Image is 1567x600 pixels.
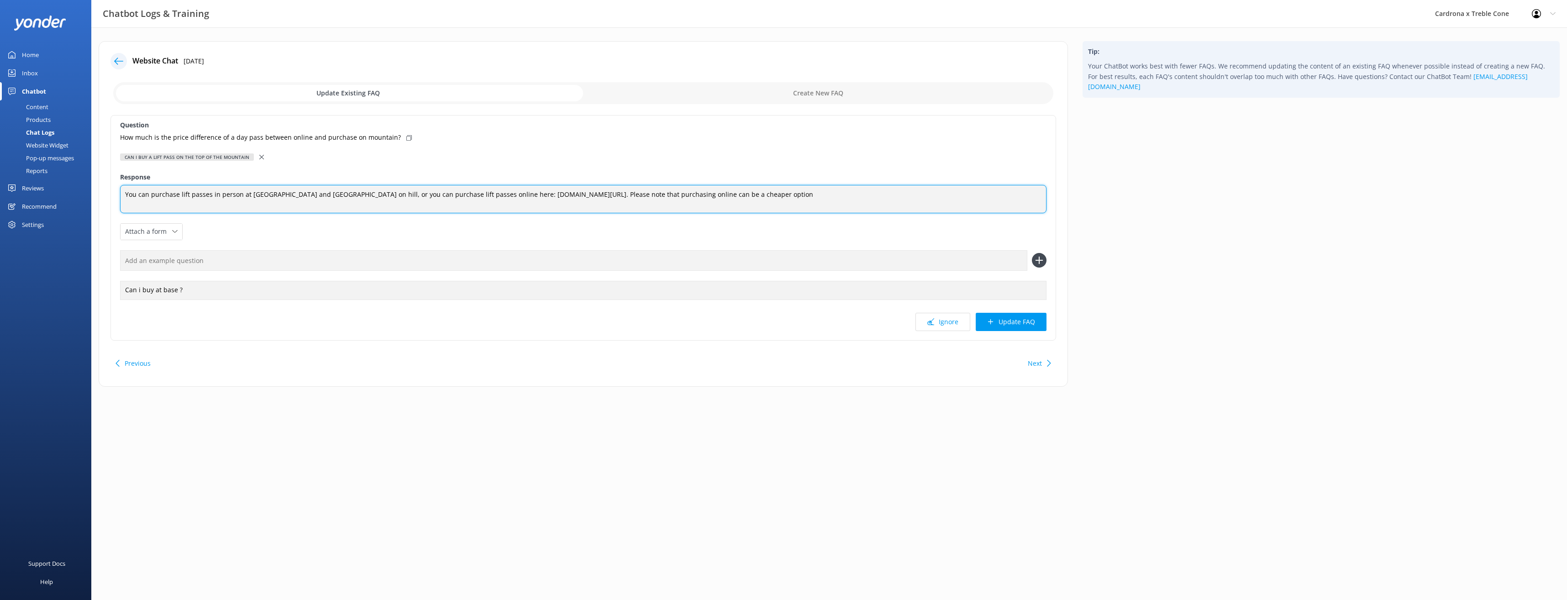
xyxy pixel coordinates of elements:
[5,126,54,139] div: Chat Logs
[120,250,1027,271] input: Add an example question
[40,573,53,591] div: Help
[125,226,172,237] span: Attach a form
[125,354,151,373] button: Previous
[1088,47,1554,57] h4: Tip:
[120,132,401,142] p: How much is the price difference of a day pass between online and purchase on mountain?
[28,554,65,573] div: Support Docs
[132,55,178,67] h4: Website Chat
[22,46,39,64] div: Home
[5,100,48,113] div: Content
[5,126,91,139] a: Chat Logs
[22,64,38,82] div: Inbox
[184,56,204,66] p: [DATE]
[5,113,51,126] div: Products
[5,164,47,177] div: Reports
[976,313,1046,331] button: Update FAQ
[22,216,44,234] div: Settings
[5,152,91,164] a: Pop-up messages
[5,113,91,126] a: Products
[5,100,91,113] a: Content
[103,6,209,21] h3: Chatbot Logs & Training
[5,139,91,152] a: Website Widget
[120,120,1046,130] label: Question
[120,281,1046,300] div: Can i buy at base ?
[5,164,91,177] a: Reports
[1028,354,1042,373] button: Next
[915,313,970,331] button: Ignore
[22,179,44,197] div: Reviews
[22,197,57,216] div: Recommend
[1088,61,1554,92] p: Your ChatBot works best with fewer FAQs. We recommend updating the content of an existing FAQ whe...
[5,139,68,152] div: Website Widget
[22,82,46,100] div: Chatbot
[14,16,66,31] img: yonder-white-logo.png
[120,185,1046,213] textarea: You can purchase lift passes in person at [GEOGRAPHIC_DATA] and [GEOGRAPHIC_DATA] on hill, or you...
[5,152,74,164] div: Pop-up messages
[120,172,1046,182] label: Response
[120,153,254,161] div: Can I buy a lift pass on the top of the mountain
